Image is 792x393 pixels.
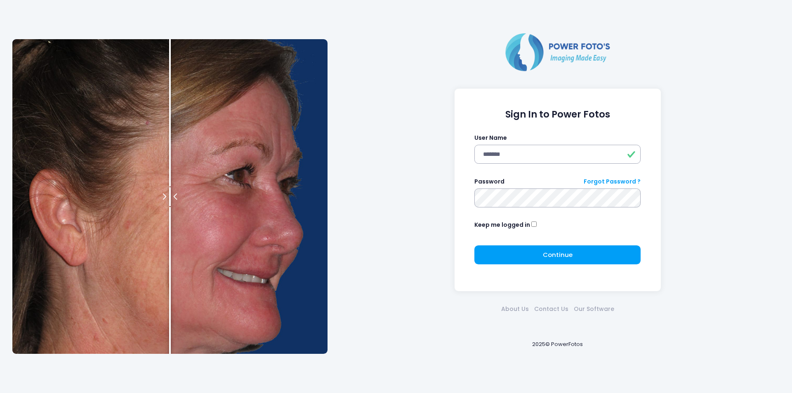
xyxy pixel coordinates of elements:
[474,109,641,120] h1: Sign In to Power Fotos
[543,250,573,259] span: Continue
[498,305,531,313] a: About Us
[531,305,571,313] a: Contact Us
[474,221,530,229] label: Keep me logged in
[584,177,641,186] a: Forgot Password ?
[502,31,613,73] img: Logo
[474,134,507,142] label: User Name
[474,245,641,264] button: Continue
[571,305,617,313] a: Our Software
[474,177,504,186] label: Password
[335,327,780,362] div: 2025© PowerFotos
